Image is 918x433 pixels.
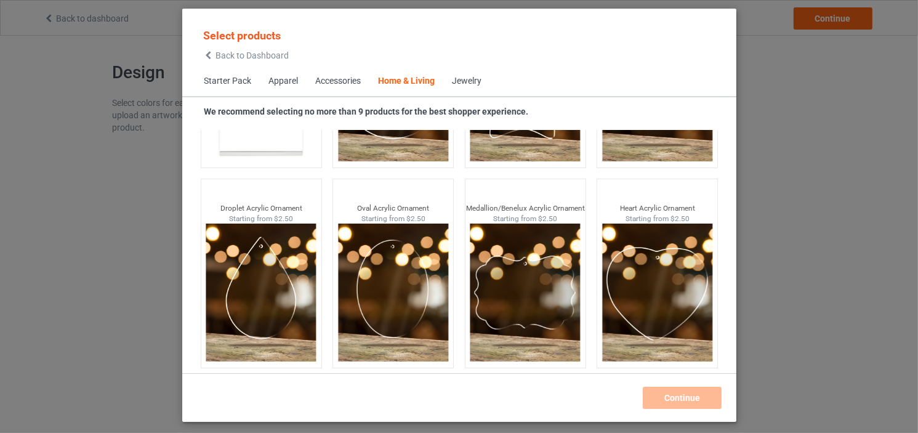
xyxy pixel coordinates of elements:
[201,214,321,224] div: Starting from
[333,203,453,214] div: Oval Acrylic Ornament
[215,51,289,60] span: Back to Dashboard
[670,214,689,223] span: $2.50
[465,203,585,214] div: Medallion/Benelux Acrylic Ornament
[378,75,435,87] div: Home & Living
[206,224,316,362] img: drop-thumbnail.png
[406,214,425,223] span: $2.50
[201,203,321,214] div: Droplet Acrylic Ornament
[333,214,453,224] div: Starting from
[465,214,585,224] div: Starting from
[195,67,260,96] span: Starter Pack
[597,203,717,214] div: Heart Acrylic Ornament
[452,75,481,87] div: Jewelry
[597,214,717,224] div: Starting from
[274,214,293,223] span: $2.50
[204,107,528,116] strong: We recommend selecting no more than 9 products for the best shopper experience.
[268,75,298,87] div: Apparel
[538,214,557,223] span: $2.50
[602,224,712,362] img: heart-thumbnail.png
[470,224,580,362] img: medallion-thumbnail.png
[315,75,361,87] div: Accessories
[203,29,281,42] span: Select products
[338,224,448,362] img: oval-thumbnail.png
